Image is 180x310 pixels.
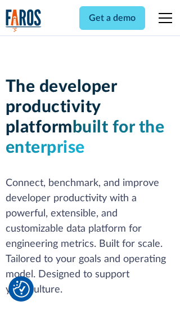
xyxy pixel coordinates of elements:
[79,6,145,30] a: Get a demo
[152,5,174,32] div: menu
[13,281,30,298] button: Cookie Settings
[13,281,30,298] img: Revisit consent button
[6,9,42,32] a: home
[6,77,175,158] h1: The developer productivity platform
[6,119,165,156] span: built for the enterprise
[6,9,42,32] img: Logo of the analytics and reporting company Faros.
[6,176,175,298] p: Connect, benchmark, and improve developer productivity with a powerful, extensible, and customiza...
